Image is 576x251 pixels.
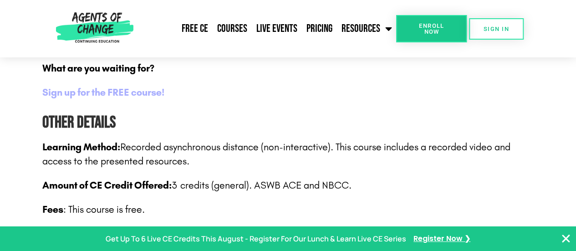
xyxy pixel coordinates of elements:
a: SIGN IN [469,18,524,40]
span: Recorded asynchronous distance (non-interactive). This course includes a recorded video and acces... [42,141,510,167]
b: Learning Method: [42,141,120,153]
p: 3 credits (general). ASWB ACE and NBCC. [42,179,534,193]
a: Enroll Now [396,15,467,42]
a: Free CE [177,17,213,40]
p: Get Up To 6 Live CE Credits This August - Register For Our Lunch & Learn Live CE Series [106,232,406,246]
span: Enroll Now [411,23,452,35]
a: Register Now ❯ [413,232,470,246]
span: : This course is free. [42,204,145,215]
a: Pricing [302,17,337,40]
span: Fees [42,204,63,215]
strong: What are you waiting for? [42,62,154,74]
nav: Menu [137,17,396,40]
b: Other Details [42,113,116,133]
a: Courses [213,17,252,40]
button: Close Banner [561,233,571,244]
span: SIGN IN [484,26,509,32]
a: Sign up for the FREE course! [42,87,164,98]
a: Resources [337,17,396,40]
a: Live Events [252,17,302,40]
span: Amount of CE Credit Offered: [42,179,172,191]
